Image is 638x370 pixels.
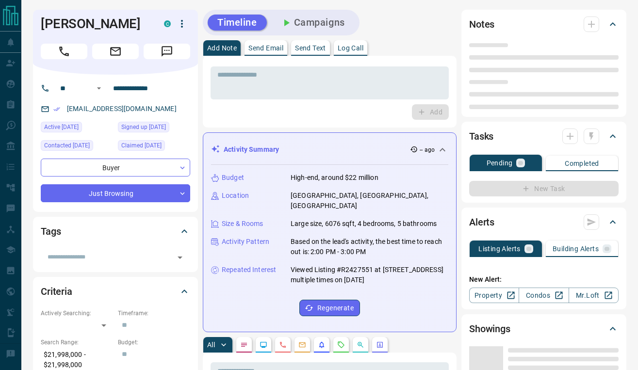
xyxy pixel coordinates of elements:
p: Actively Searching: [41,309,113,318]
svg: Email Verified [53,106,60,113]
span: Call [41,44,87,59]
div: condos.ca [164,20,171,27]
span: Contacted [DATE] [44,141,90,150]
a: Property [469,288,519,303]
svg: Listing Alerts [318,341,326,349]
div: Tasks [469,125,619,148]
div: Activity Summary-- ago [211,141,448,159]
a: [EMAIL_ADDRESS][DOMAIN_NAME] [67,105,177,113]
div: Notes [469,13,619,36]
button: Regenerate [299,300,360,316]
div: Just Browsing [41,184,190,202]
div: Alerts [469,210,619,234]
p: Budget: [118,338,190,347]
svg: Notes [240,341,248,349]
span: Signed up [DATE] [121,122,166,132]
p: Activity Pattern [222,237,269,247]
p: Send Email [248,45,283,51]
p: Building Alerts [553,245,599,252]
h2: Alerts [469,214,494,230]
div: Thu Sep 11 2025 [118,140,190,154]
h1: [PERSON_NAME] [41,16,149,32]
p: All [207,341,215,348]
button: Open [93,82,105,94]
h2: Showings [469,321,510,337]
button: Open [173,251,187,264]
h2: Notes [469,16,494,32]
p: New Alert: [469,274,619,285]
span: Claimed [DATE] [121,141,162,150]
p: [GEOGRAPHIC_DATA], [GEOGRAPHIC_DATA], [GEOGRAPHIC_DATA] [291,191,448,211]
div: Showings [469,317,619,340]
button: Timeline [208,15,267,31]
button: Campaigns [271,15,355,31]
svg: Calls [279,341,287,349]
span: Message [144,44,190,59]
svg: Lead Browsing Activity [260,341,267,349]
div: Tue Sep 09 2025 [118,122,190,135]
p: Large size, 6076 sqft, 4 bedrooms, 5 bathrooms [291,219,437,229]
p: -- ago [420,145,435,154]
svg: Opportunities [357,341,364,349]
p: Based on the lead's activity, the best time to reach out is: 2:00 PM - 3:00 PM [291,237,448,257]
p: Log Call [338,45,363,51]
p: Timeframe: [118,309,190,318]
svg: Emails [298,341,306,349]
div: Tags [41,220,190,243]
p: Size & Rooms [222,219,263,229]
p: Budget [222,173,244,183]
h2: Criteria [41,284,72,299]
p: Listing Alerts [478,245,521,252]
div: Buyer [41,159,190,177]
a: Condos [519,288,569,303]
p: Search Range: [41,338,113,347]
p: High-end, around $22 million [291,173,378,183]
p: Send Text [295,45,326,51]
h2: Tags [41,224,61,239]
h2: Tasks [469,129,493,144]
p: Viewed Listing #R2427551 at [STREET_ADDRESS] multiple times on [DATE] [291,265,448,285]
p: Location [222,191,249,201]
div: Tue Sep 09 2025 [41,122,113,135]
p: Pending [487,160,513,166]
span: Email [92,44,139,59]
p: Add Note [207,45,237,51]
p: Repeated Interest [222,265,276,275]
p: Activity Summary [224,145,279,155]
svg: Requests [337,341,345,349]
p: Completed [565,160,599,167]
div: Thu Sep 11 2025 [41,140,113,154]
div: Criteria [41,280,190,303]
span: Active [DATE] [44,122,79,132]
a: Mr.Loft [569,288,619,303]
svg: Agent Actions [376,341,384,349]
